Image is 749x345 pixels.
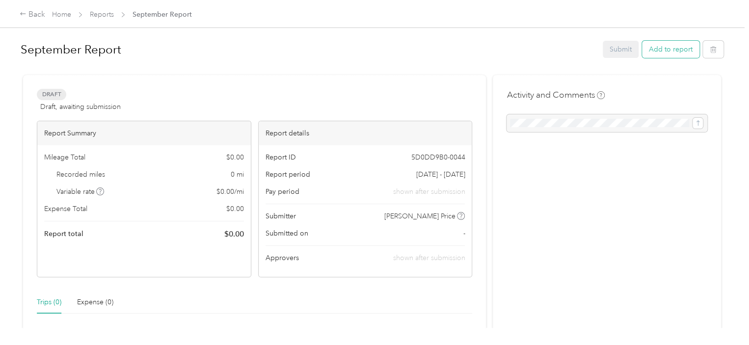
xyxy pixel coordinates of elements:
span: Submitted on [266,228,308,239]
span: Report period [266,169,310,180]
h4: Activity and Comments [507,89,605,101]
span: - [463,228,465,239]
div: Report Summary [37,121,251,145]
span: Pay period [266,186,299,197]
span: shown after submission [393,186,465,197]
span: [DATE] - [DATE] [416,169,465,180]
span: Variable rate [56,186,105,197]
a: Reports [90,10,114,19]
span: September Report [133,9,192,20]
span: shown after submission [393,254,465,262]
span: $ 0.00 [226,204,244,214]
span: 0 mi [231,169,244,180]
span: Expense Total [44,204,87,214]
span: $ 0.00 / mi [216,186,244,197]
span: $ 0.00 [226,152,244,162]
span: Report ID [266,152,296,162]
span: Mileage Total [44,152,85,162]
span: Submitter [266,211,296,221]
button: Add to report [642,41,699,58]
span: [PERSON_NAME] Price [384,211,455,221]
div: Trips (0) [37,297,61,308]
h1: September Report [21,38,596,61]
span: $ 0.00 [224,228,244,240]
span: Report total [44,229,83,239]
span: Approvers [266,253,299,263]
div: Expense (0) [77,297,113,308]
span: Draft [37,89,66,100]
span: Draft, awaiting submission [40,102,121,112]
a: Home [52,10,71,19]
iframe: Everlance-gr Chat Button Frame [694,290,749,345]
div: Report details [259,121,472,145]
span: Recorded miles [56,169,105,180]
div: Back [20,9,45,21]
span: 5D0DD9B0-0044 [411,152,465,162]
